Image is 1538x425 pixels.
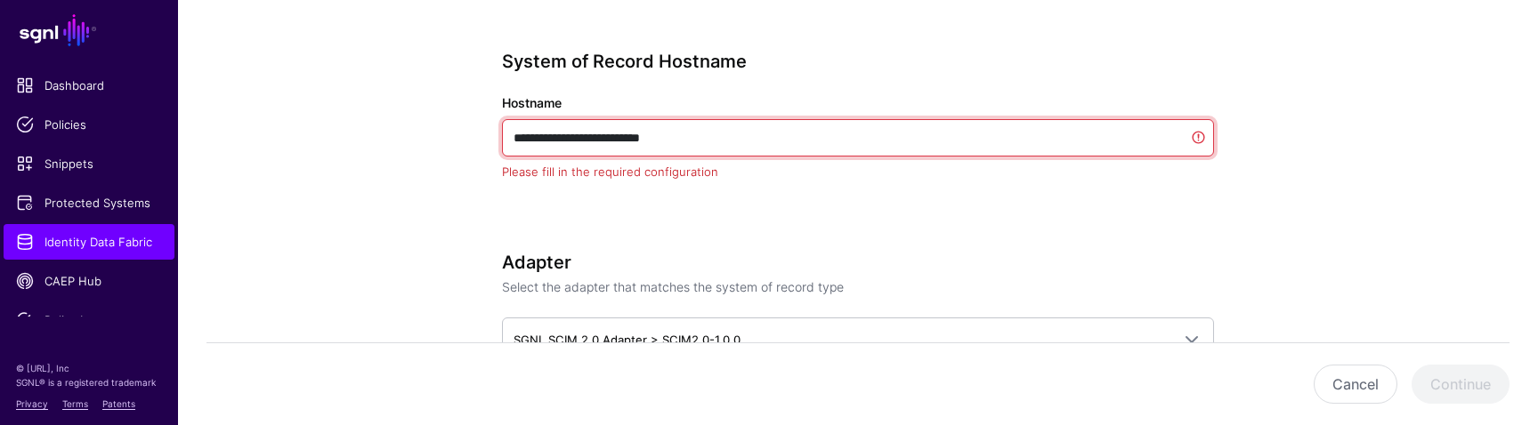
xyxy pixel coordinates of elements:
[16,375,162,389] p: SGNL® is a registered trademark
[502,164,1214,181] div: Please fill in the required configuration
[4,302,174,338] a: Policy Lens
[102,398,135,409] a: Patents
[4,107,174,142] a: Policies
[16,398,48,409] a: Privacy
[16,272,162,290] span: CAEP Hub
[1314,365,1397,404] button: Cancel
[4,185,174,221] a: Protected Systems
[16,76,162,94] span: Dashboard
[4,68,174,103] a: Dashboard
[16,155,162,172] span: Snippets
[514,333,741,347] span: SGNL SCIM 2.0 Adapter > SCIM2.0-1.0.0
[62,398,88,409] a: Terms
[16,311,162,329] span: Policy Lens
[4,224,174,260] a: Identity Data Fabric
[4,263,174,299] a: CAEP Hub
[16,233,162,251] span: Identity Data Fabric
[16,116,162,133] span: Policies
[11,11,167,50] a: SGNL
[502,93,562,112] label: Hostname
[16,361,162,375] p: © [URL], Inc
[502,252,1214,273] h3: Adapter
[4,146,174,181] a: Snippets
[502,277,1214,296] p: Select the adapter that matches the system of record type
[502,51,1214,72] h3: System of Record Hostname
[16,194,162,212] span: Protected Systems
